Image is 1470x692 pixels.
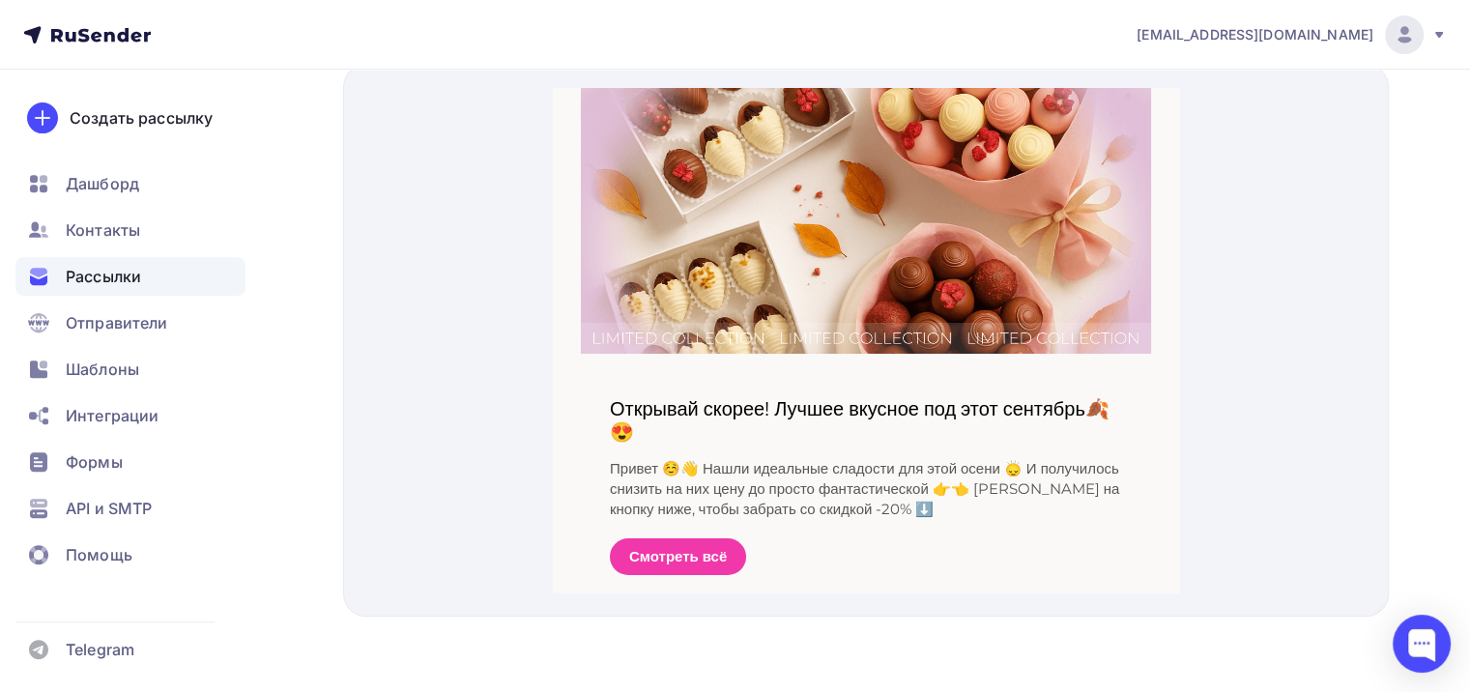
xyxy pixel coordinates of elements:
[66,404,159,427] span: Интеграции
[15,211,245,249] a: Контакты
[57,370,569,431] p: Привет ☺️👋 Нашли идеальные сладости для этой осени 🙂‍↕️ И получилось снизить на них цену до прост...
[1137,15,1447,54] a: [EMAIL_ADDRESS][DOMAIN_NAME]
[66,638,134,661] span: Telegram
[1137,25,1373,44] span: [EMAIL_ADDRESS][DOMAIN_NAME]
[66,218,140,242] span: Контакты
[57,450,193,487] a: Смотреть всё
[66,358,139,381] span: Шаблоны
[66,311,168,334] span: Отправители
[15,257,245,296] a: Рассылки
[66,172,139,195] span: Дашборд
[15,350,245,389] a: Шаблоны
[15,164,245,203] a: Дашборд
[70,106,213,130] div: Создать рассылку
[15,443,245,481] a: Формы
[57,309,569,356] p: Открывай скорее! Лучшее вкусное под этот сентябрь🍂😍
[15,303,245,342] a: Отправители
[66,543,132,566] span: Помощь
[66,450,123,474] span: Формы
[66,265,141,288] span: Рассылки
[66,497,152,520] span: API и SMTP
